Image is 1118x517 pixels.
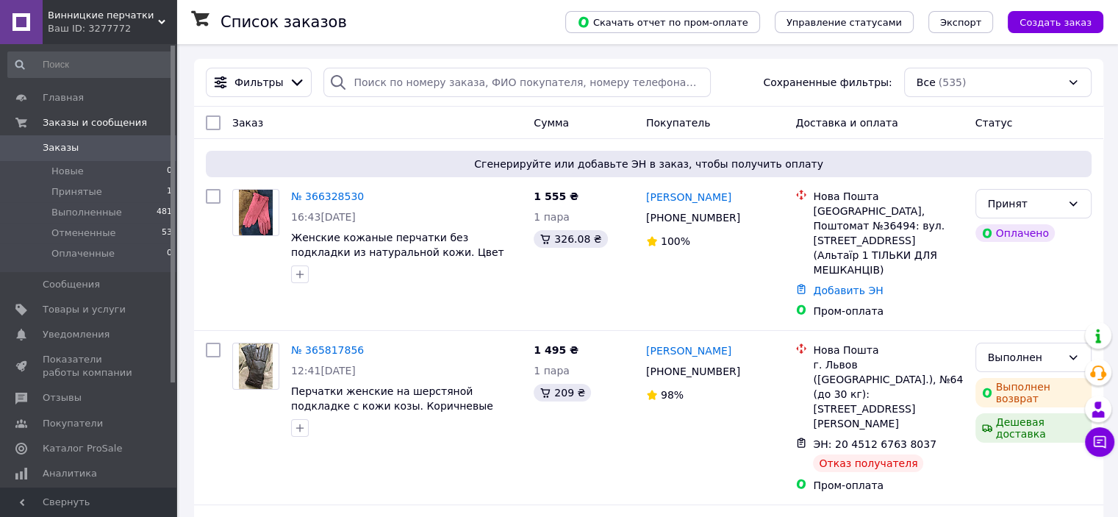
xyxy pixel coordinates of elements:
span: Доставка и оплата [795,117,897,129]
span: Заказ [232,117,263,129]
div: [PHONE_NUMBER] [643,207,743,228]
a: Фото товару [232,189,279,236]
span: 1 495 ₴ [534,344,578,356]
span: 98% [661,389,684,401]
span: Оплаченные [51,247,115,260]
span: 0 [167,247,172,260]
span: Уведомления [43,328,110,341]
a: [PERSON_NAME] [646,343,731,358]
span: Товары и услуги [43,303,126,316]
span: ЭН: 20 4512 6763 8037 [813,438,936,450]
div: Отказ получателя [813,454,923,472]
div: 209 ₴ [534,384,591,402]
span: Показатели работы компании [43,353,136,379]
span: Отзывы [43,391,82,404]
span: Скачать отчет по пром-оплате [577,15,748,29]
span: Сумма [534,117,569,129]
span: Статус [975,117,1013,129]
span: Все [917,75,936,90]
span: Винницкие перчатки [48,9,158,22]
a: Женские кожаные перчатки без подкладки из натуральной кожи. Цвет коралловый. [291,232,504,273]
div: 326.08 ₴ [534,230,607,248]
span: Покупатели [43,417,103,430]
button: Создать заказ [1008,11,1103,33]
span: 12:41[DATE] [291,365,356,377]
span: Создать заказ [1020,17,1092,28]
span: Каталог ProSale [43,442,122,455]
a: Добавить ЭН [813,285,883,296]
span: 1 пара [534,365,570,377]
span: 100% [661,235,690,247]
div: Пром-оплата [813,304,963,318]
img: Фото товару [239,190,273,235]
span: Управление статусами [786,17,902,28]
div: Ваш ID: 3277772 [48,22,176,35]
div: Нова Пошта [813,343,963,357]
span: Главная [43,91,84,104]
div: Выполнен [988,349,1061,366]
div: Оплачено [975,224,1055,242]
a: [PERSON_NAME] [646,190,731,204]
span: Покупатель [646,117,711,129]
a: Фото товару [232,343,279,390]
img: Фото товару [239,343,273,389]
span: Фильтры [234,75,283,90]
span: 1 [167,185,172,199]
span: Сообщения [43,278,100,291]
span: 1 пара [534,211,570,223]
input: Поиск по номеру заказа, ФИО покупателя, номеру телефона, Email, номеру накладной [323,68,711,97]
span: Новые [51,165,84,178]
span: Аналитика [43,467,97,480]
div: [GEOGRAPHIC_DATA], Поштомат №36494: вул. [STREET_ADDRESS] (Альтаїр 1 ТІЛЬКИ ДЛЯ МЕШКАНЦІВ) [813,204,963,277]
span: (535) [939,76,967,88]
button: Экспорт [928,11,993,33]
span: 16:43[DATE] [291,211,356,223]
div: Пром-оплата [813,478,963,493]
div: [PHONE_NUMBER] [643,361,743,382]
div: Дешевая доставка [975,413,1092,443]
a: Перчатки женские на шерстяной подкладке с кожи козы. Коричневые 7,5"/20 см [291,385,493,427]
span: Сохраненные фильтры: [763,75,892,90]
button: Скачать отчет по пром-оплате [565,11,760,33]
div: Нова Пошта [813,189,963,204]
span: Сгенерируйте или добавьте ЭН в заказ, чтобы получить оплату [212,157,1086,171]
span: Отмененные [51,227,115,240]
span: Выполненные [51,206,122,219]
span: Экспорт [940,17,981,28]
button: Чат с покупателем [1085,427,1114,457]
input: Поиск [7,51,173,78]
span: Заказы [43,141,79,154]
div: Принят [988,196,1061,212]
span: 481 [157,206,172,219]
span: Принятые [51,185,102,199]
a: № 365817856 [291,344,364,356]
span: 0 [167,165,172,178]
a: Создать заказ [993,15,1103,27]
button: Управление статусами [775,11,914,33]
span: 1 555 ₴ [534,190,578,202]
h1: Список заказов [221,13,347,31]
a: № 366328530 [291,190,364,202]
div: г. Львов ([GEOGRAPHIC_DATA].), №64 (до 30 кг): [STREET_ADDRESS][PERSON_NAME] [813,357,963,431]
span: Заказы и сообщения [43,116,147,129]
div: Выполнен возврат [975,378,1092,407]
span: 53 [162,227,172,240]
